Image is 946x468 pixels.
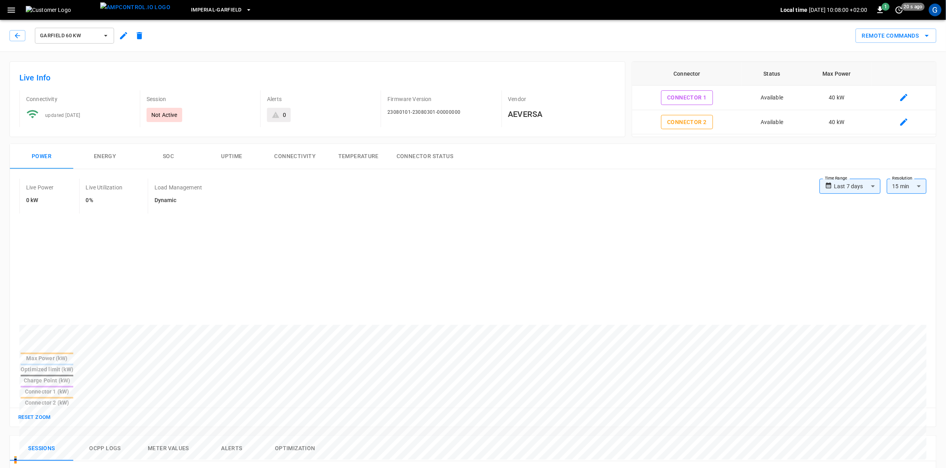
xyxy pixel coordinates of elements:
[263,436,327,461] button: Optimization
[16,411,53,424] button: Reset zoom
[742,110,802,135] td: Available
[73,144,137,169] button: Energy
[661,90,713,105] button: Connector 1
[10,436,73,461] button: Sessions
[882,3,890,11] span: 1
[19,71,616,84] h6: Live Info
[26,196,54,205] h6: 0 kW
[137,144,200,169] button: SOC
[632,62,936,134] table: connector table
[200,144,263,169] button: Uptime
[390,144,460,169] button: Connector Status
[10,144,73,169] button: Power
[661,115,713,130] button: Connector 2
[154,196,202,205] h6: Dynamic
[147,95,254,103] p: Session
[151,111,177,119] p: Not Active
[856,29,936,43] button: Remote Commands
[508,108,616,120] h6: AEVERSA
[893,4,906,16] button: set refresh interval
[809,6,868,14] p: [DATE] 10:08:00 +02:00
[86,183,122,191] p: Live Utilization
[154,183,202,191] p: Load Management
[742,86,802,110] td: Available
[26,6,97,14] img: Customer Logo
[26,95,134,103] p: Connectivity
[45,113,80,118] span: updated [DATE]
[188,2,255,18] button: Imperial-Garfield
[263,144,327,169] button: Connectivity
[327,144,390,169] button: Temperature
[802,62,872,86] th: Max Power
[191,6,241,15] span: Imperial-Garfield
[825,175,847,181] label: Time Range
[802,110,872,135] td: 40 kW
[283,111,286,119] div: 0
[508,95,616,103] p: Vendor
[802,86,872,110] td: 40 kW
[86,196,122,205] h6: 0%
[35,28,114,44] button: Garfield 60 kW
[200,436,263,461] button: Alerts
[893,175,912,181] label: Resolution
[387,95,495,103] p: Firmware Version
[780,6,808,14] p: Local time
[887,179,927,194] div: 15 min
[834,179,881,194] div: Last 7 days
[40,31,99,40] span: Garfield 60 kW
[856,29,936,43] div: remote commands options
[902,3,925,11] span: 20 s ago
[73,436,137,461] button: Ocpp logs
[137,436,200,461] button: Meter Values
[929,4,942,16] div: profile-icon
[742,62,802,86] th: Status
[387,109,460,115] span: 23080101-23080301-00000000
[100,2,170,12] img: ampcontrol.io logo
[26,183,54,191] p: Live Power
[267,95,374,103] p: Alerts
[632,62,742,86] th: Connector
